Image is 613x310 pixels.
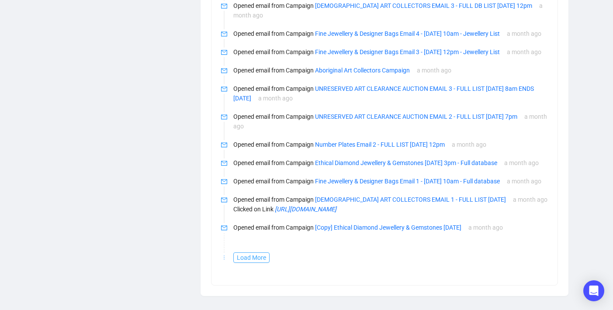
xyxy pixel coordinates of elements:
p: Opened email from Campaign [233,47,547,57]
p: Opened email from Campaign [233,112,547,131]
span: mail [221,49,227,55]
span: mail [221,86,227,92]
a: UNRESERVED ART CLEARANCE AUCTION EMAIL 2 - FULL LIST [DATE] 7pm [315,113,517,120]
a: Fine Jewellery & Designer Bags Email 4 - [DATE] 10am - Jewellery List [315,30,500,37]
a: [DEMOGRAPHIC_DATA] ART COLLECTORS EMAIL 3 - FULL DB LIST [DATE] 12pm [315,2,532,9]
p: Opened email from Campaign [233,223,547,232]
span: mail [221,197,227,203]
span: mail [221,68,227,74]
span: a month ago [513,196,547,203]
span: mail [221,225,227,231]
a: Number Plates Email 2 - FULL LIST [DATE] 12pm [315,141,445,148]
span: a month ago [417,67,451,74]
span: mail [221,3,227,9]
span: a month ago [258,95,293,102]
span: mail [221,160,227,166]
span: Link [261,206,336,213]
span: mail [221,142,227,148]
div: Open Intercom Messenger [583,280,604,301]
span: a month ago [452,141,486,148]
p: Opened email from Campaign [233,1,547,20]
span: a month ago [507,48,541,55]
a: [URL][DOMAIN_NAME] [275,206,336,213]
p: Opened email from Campaign [233,84,547,103]
span: mail [221,179,227,185]
p: Opened email from Campaign [233,195,547,204]
span: more [222,255,227,260]
span: mail [221,114,227,120]
p: Opened email from Campaign [233,176,547,186]
a: [DEMOGRAPHIC_DATA] ART COLLECTORS EMAIL 1 - FULL LIST [DATE] [315,196,506,203]
span: a month ago [507,30,541,37]
p: Opened email from Campaign [233,158,547,168]
span: mail [221,31,227,37]
a: Ethical Diamond Jewellery & Gemstones [DATE] 3pm - Full database [315,159,497,166]
p: Clicked on [233,204,547,214]
span: a month ago [468,224,503,231]
a: UNRESERVED ART CLEARANCE AUCTION EMAIL 3 - FULL LIST [DATE] 8am ENDS [DATE] [233,85,534,102]
span: a month ago [507,178,541,185]
a: Fine Jewellery & Designer Bags Email 1 - [DATE] 10am - Full database [315,178,500,185]
span: Load More [237,253,266,262]
a: [Copy] Ethical Diamond Jewellery & Gemstones [DATE] [315,224,461,231]
button: Load More [233,252,270,263]
p: Opened email from Campaign [233,140,547,149]
a: Aboriginal Art Collectors Campaign [315,67,410,74]
p: Opened email from Campaign [233,29,547,38]
p: Opened email from Campaign [233,65,547,75]
span: a month ago [504,159,539,166]
a: Fine Jewellery & Designer Bags Email 3 - [DATE] 12pm - Jewellery List [315,48,500,55]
